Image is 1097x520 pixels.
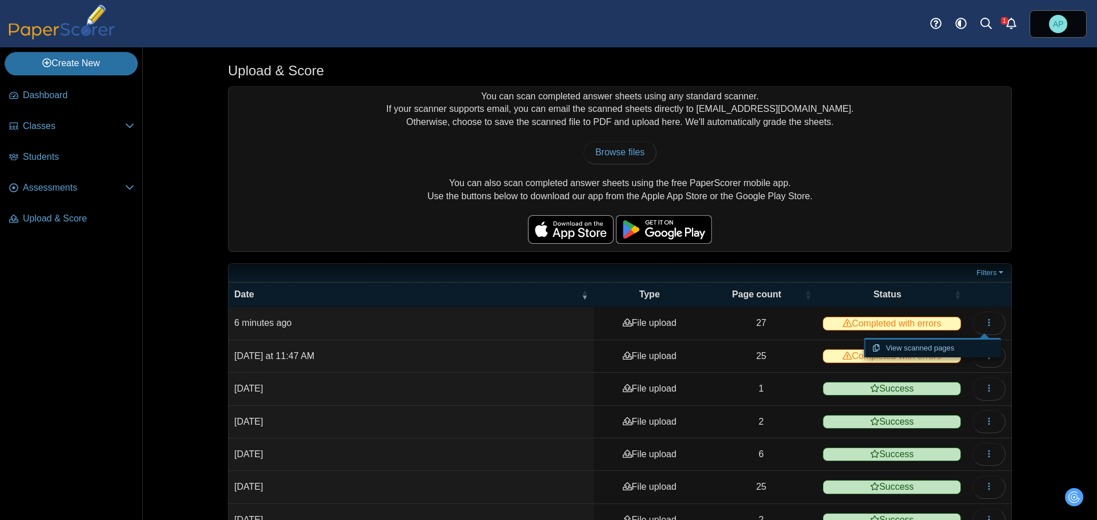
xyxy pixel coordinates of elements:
span: Date : Activate to remove sorting [581,289,588,300]
a: Students [5,144,139,171]
span: Success [823,415,961,429]
time: May 8, 2025 at 5:55 PM [234,482,263,491]
span: Date [234,288,579,301]
td: 25 [705,340,817,373]
h1: Upload & Score [228,61,324,80]
span: Completed with errors [823,317,961,330]
span: Success [823,382,961,396]
td: File upload [594,373,705,405]
span: Status : Activate to sort [954,289,961,300]
div: You can scan completed answer sheets using any standard scanner. If your scanner supports email, ... [229,87,1011,251]
span: Status [823,288,952,301]
span: Dashboard [23,89,134,102]
td: File upload [594,307,705,340]
a: Dashboard [5,82,139,110]
span: Browse files [595,147,644,157]
a: Adam Pianka [1030,10,1087,38]
a: Filters [974,267,1008,279]
span: Students [23,151,134,163]
span: Assessments [23,182,125,194]
td: File upload [594,406,705,438]
td: File upload [594,340,705,373]
span: Adam Pianka [1053,20,1064,28]
td: 1 [705,373,817,405]
a: Assessments [5,175,139,202]
time: Sep 22, 2025 at 11:47 AM [234,351,314,361]
img: apple-store-badge.svg [528,215,614,244]
td: 6 [705,438,817,471]
span: Type [599,288,699,301]
span: Success [823,448,961,461]
td: 25 [705,471,817,503]
td: File upload [594,471,705,503]
span: Success [823,480,961,494]
a: Browse files [583,141,656,164]
a: Classes [5,113,139,140]
a: PaperScorer [5,31,119,41]
span: Page count [711,288,802,301]
img: PaperScorer [5,5,119,39]
a: View scanned pages [864,340,1001,357]
span: Completed with errors [823,349,961,363]
td: File upload [594,438,705,471]
span: Adam Pianka [1049,15,1067,33]
td: 27 [705,307,817,340]
a: Upload & Score [5,205,139,233]
span: Page count : Activate to sort [804,289,811,300]
time: Jun 3, 2025 at 9:20 AM [234,417,263,426]
a: Alerts [999,11,1024,37]
span: Upload & Score [23,212,134,225]
time: Jun 6, 2025 at 12:53 PM [234,384,263,393]
a: Create New [5,52,138,75]
time: May 9, 2025 at 12:32 PM [234,449,263,459]
td: 2 [705,406,817,438]
time: Sep 27, 2025 at 9:27 AM [234,318,292,328]
img: google-play-badge.png [616,215,712,244]
span: Classes [23,120,125,132]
